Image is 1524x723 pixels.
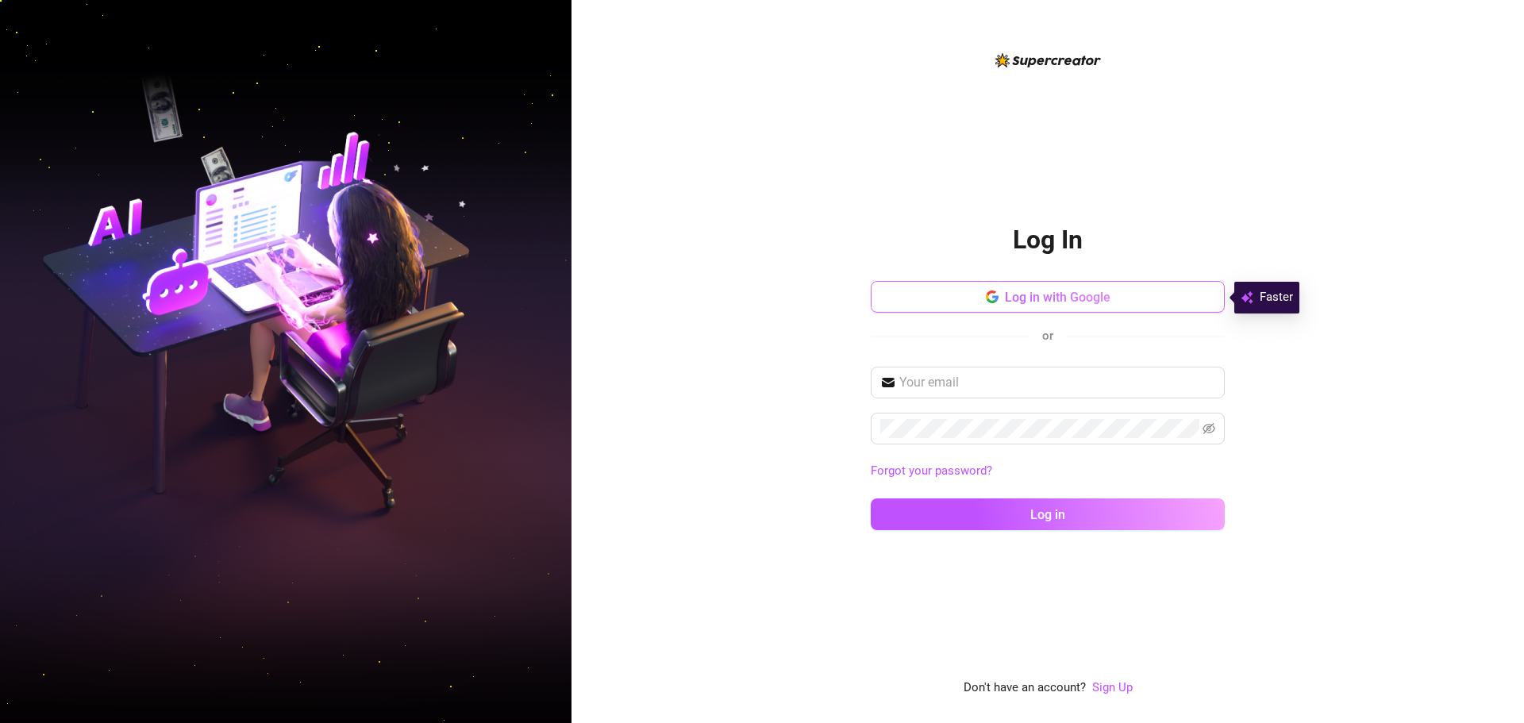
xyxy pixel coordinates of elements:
a: Forgot your password? [871,463,992,478]
img: svg%3e [1241,288,1253,307]
h2: Log In [1013,224,1083,256]
span: Log in [1030,507,1065,522]
button: Log in with Google [871,281,1225,313]
span: eye-invisible [1203,422,1215,435]
input: Your email [899,373,1215,392]
img: logo-BBDzfeDw.svg [995,53,1101,67]
span: Faster [1260,288,1293,307]
a: Sign Up [1092,680,1133,694]
span: Don't have an account? [964,679,1086,698]
span: or [1042,329,1053,343]
a: Forgot your password? [871,462,1225,481]
button: Log in [871,498,1225,530]
a: Sign Up [1092,679,1133,698]
span: Log in with Google [1005,290,1110,305]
